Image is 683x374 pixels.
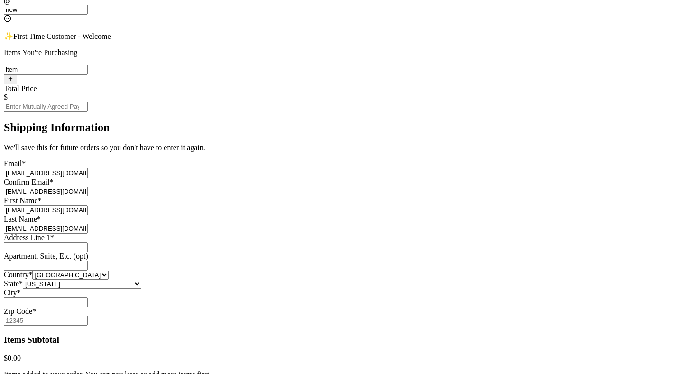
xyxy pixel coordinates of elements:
[4,48,679,57] p: Items You're Purchasing
[4,252,88,260] label: Apartment, Suite, Etc. (opt)
[4,205,88,215] input: First Name
[4,102,88,112] input: Enter Mutually Agreed Payment
[4,168,88,178] input: Email
[4,84,37,93] label: Total Price
[4,316,88,326] input: 12345
[4,354,679,363] p: $ 0.00
[4,65,88,75] input: ex.funky hat
[4,224,88,234] input: Last Name
[4,289,21,297] label: City
[4,93,679,102] div: $
[4,143,679,152] p: We'll save this for future orders so you don't have to enter it again.
[4,271,32,279] label: Country
[4,335,679,345] h3: Items Subtotal
[4,196,42,205] label: First Name
[4,159,26,168] label: Email
[4,32,13,40] span: ✨
[4,215,41,223] label: Last Name
[4,187,88,196] input: Confirm Email
[4,280,23,288] label: State
[4,121,679,134] h2: Shipping Information
[4,234,54,242] label: Address Line 1
[4,178,53,186] label: Confirm Email
[13,32,111,40] span: First Time Customer - Welcome
[4,307,36,315] label: Zip Code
